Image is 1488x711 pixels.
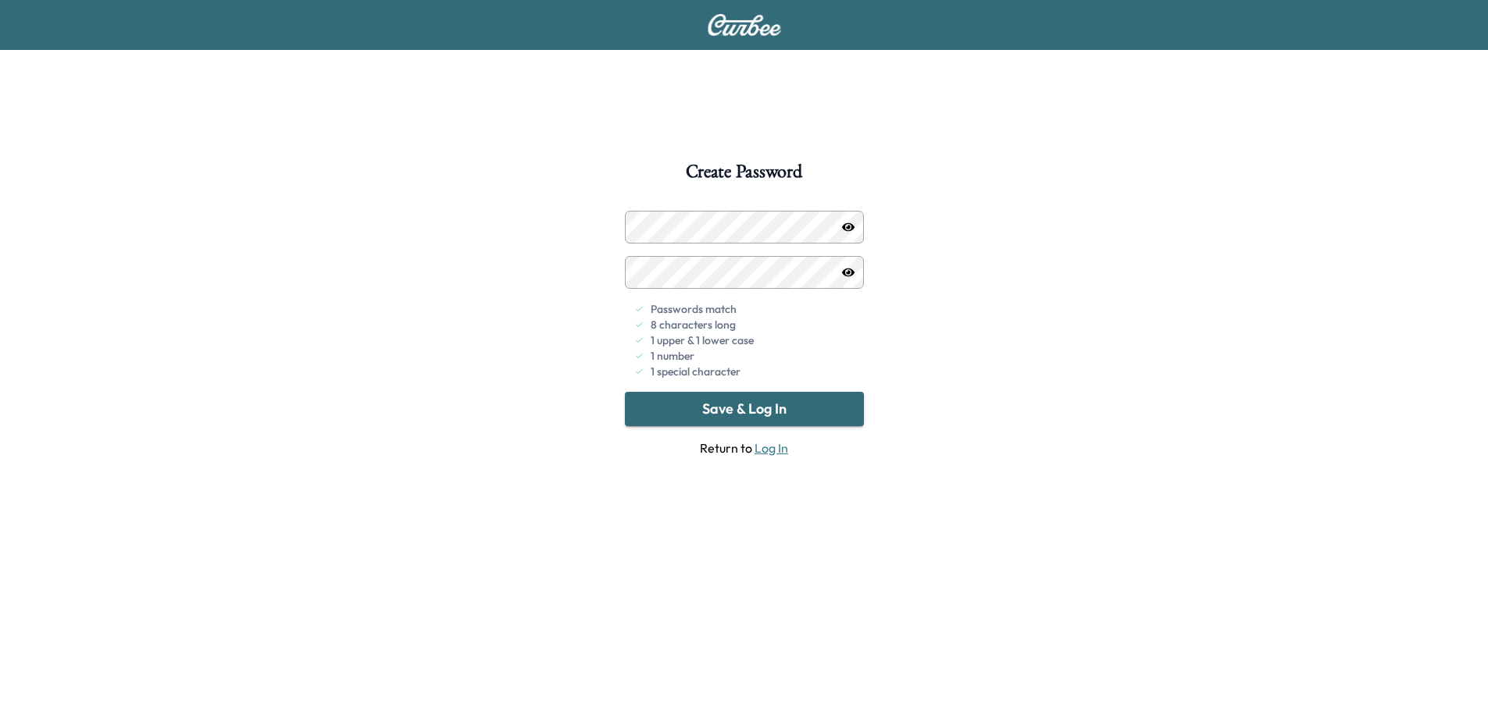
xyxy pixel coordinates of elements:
img: Curbee Logo [707,14,782,36]
span: 1 number [651,348,694,364]
h1: Create Password [686,162,801,189]
button: Save & Log In [625,392,864,426]
span: Passwords match [651,301,737,317]
span: 8 characters long [651,317,736,332]
a: Log In [755,440,788,456]
span: 1 upper & 1 lower case [651,332,754,348]
span: 1 special character [651,364,740,379]
span: Return to [625,439,864,457]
